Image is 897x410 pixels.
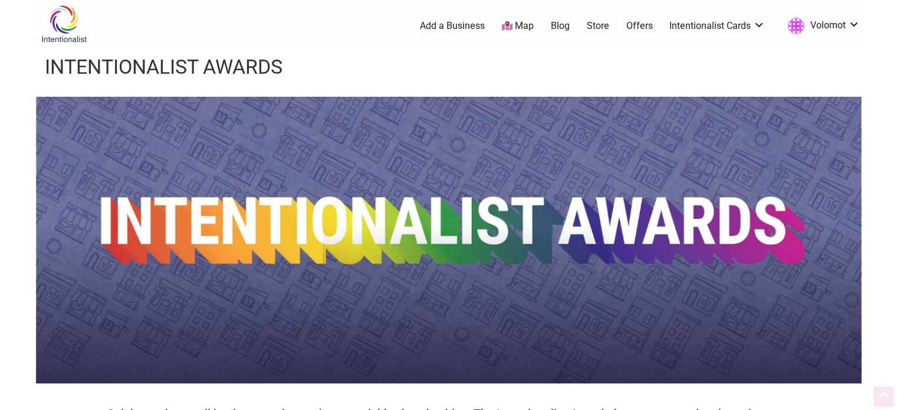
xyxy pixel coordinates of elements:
a: Intentionalist Cards [669,19,765,32]
a: Map [502,19,534,33]
div: Scroll Back to Top [873,386,894,407]
a: Blog [551,19,570,32]
a: Volomot [782,15,860,37]
a: Offers [626,19,653,32]
h1: Intentionalist Awards [45,53,282,81]
a: Store [587,19,609,32]
img: Intentionalist [36,5,92,43]
a: Add a Business [420,19,485,32]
